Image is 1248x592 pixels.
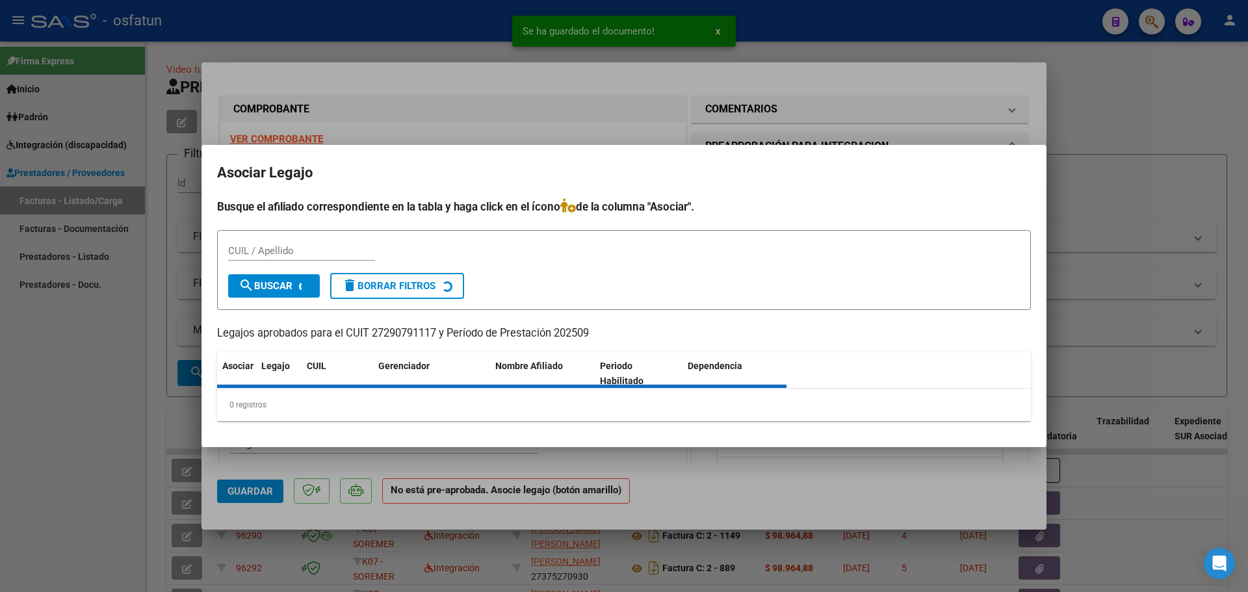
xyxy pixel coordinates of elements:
span: Borrar Filtros [342,280,435,292]
span: Asociar [222,361,253,371]
span: Gerenciador [378,361,430,371]
mat-icon: search [239,277,254,293]
datatable-header-cell: Legajo [256,352,302,395]
h4: Busque el afiliado correspondiente en la tabla y haga click en el ícono de la columna "Asociar". [217,198,1031,215]
mat-icon: delete [342,277,357,293]
datatable-header-cell: Periodo Habilitado [595,352,682,395]
span: Dependencia [688,361,742,371]
div: 0 registros [217,389,1031,421]
datatable-header-cell: CUIL [302,352,373,395]
h2: Asociar Legajo [217,161,1031,185]
datatable-header-cell: Asociar [217,352,256,395]
datatable-header-cell: Nombre Afiliado [490,352,595,395]
button: Buscar [228,274,320,298]
datatable-header-cell: Gerenciador [373,352,490,395]
span: Nombre Afiliado [495,361,563,371]
span: Legajo [261,361,290,371]
span: CUIL [307,361,326,371]
button: Borrar Filtros [330,273,464,299]
div: Open Intercom Messenger [1204,548,1235,579]
p: Legajos aprobados para el CUIT 27290791117 y Período de Prestación 202509 [217,326,1031,342]
span: Periodo Habilitado [600,361,643,386]
span: Buscar [239,280,292,292]
datatable-header-cell: Dependencia [682,352,787,395]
